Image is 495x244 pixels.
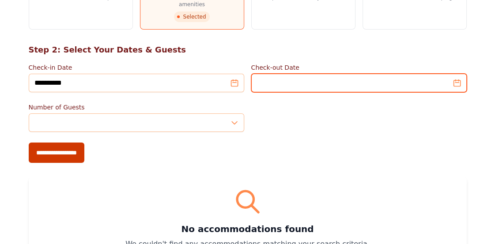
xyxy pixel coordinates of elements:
[174,11,209,22] span: Selected
[39,223,456,235] h3: No accommodations found
[29,44,467,56] h2: Step 2: Select Your Dates & Guests
[29,63,244,72] label: Check-in Date
[251,63,467,72] label: Check-out Date
[29,103,244,112] label: Number of Guests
